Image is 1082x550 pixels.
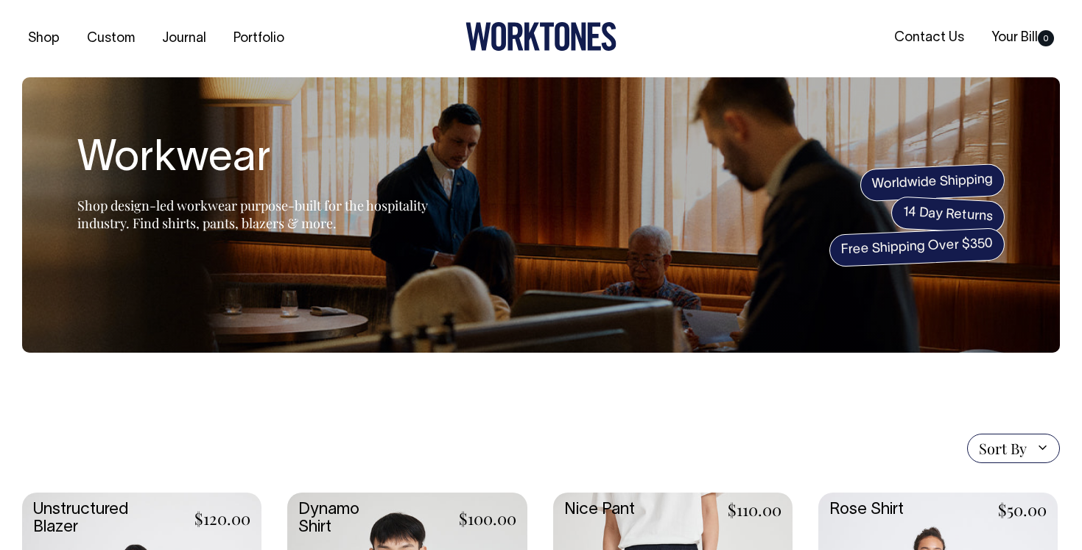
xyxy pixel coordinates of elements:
a: Custom [81,27,141,51]
h1: Workwear [77,136,446,183]
span: 0 [1038,30,1054,46]
a: Journal [156,27,212,51]
span: Free Shipping Over $350 [829,228,1005,267]
a: Contact Us [888,26,970,50]
span: Sort By [979,440,1027,457]
a: Your Bill0 [986,26,1060,50]
span: 14 Day Returns [890,196,1005,234]
a: Portfolio [228,27,290,51]
a: Shop [22,27,66,51]
span: Shop design-led workwear purpose-built for the hospitality industry. Find shirts, pants, blazers ... [77,197,428,232]
span: Worldwide Shipping [860,163,1005,202]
